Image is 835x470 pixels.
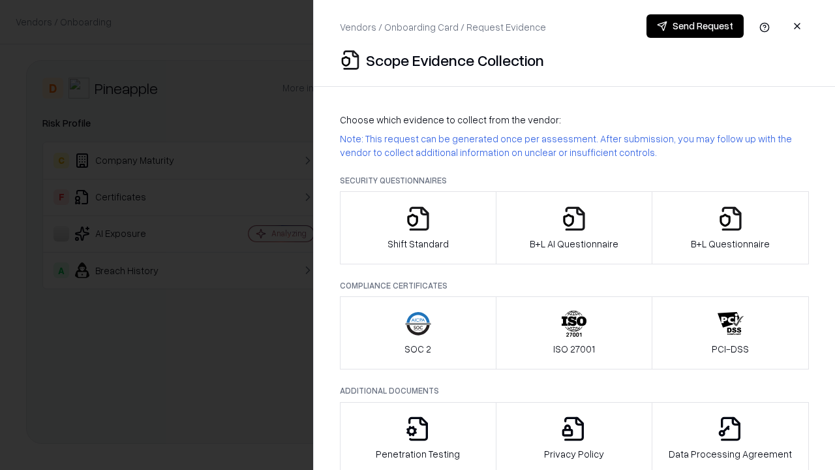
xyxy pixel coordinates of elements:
p: Shift Standard [387,237,449,251]
button: Send Request [646,14,744,38]
p: Compliance Certificates [340,280,809,291]
button: B+L Questionnaire [652,191,809,264]
p: Penetration Testing [376,447,460,461]
button: B+L AI Questionnaire [496,191,653,264]
p: Privacy Policy [544,447,604,461]
p: B+L Questionnaire [691,237,770,251]
button: SOC 2 [340,296,496,369]
button: ISO 27001 [496,296,653,369]
p: Data Processing Agreement [669,447,792,461]
p: Additional Documents [340,385,809,396]
p: Vendors / Onboarding Card / Request Evidence [340,20,546,34]
button: Shift Standard [340,191,496,264]
p: Choose which evidence to collect from the vendor: [340,113,809,127]
p: SOC 2 [404,342,431,356]
p: Scope Evidence Collection [366,50,544,70]
p: B+L AI Questionnaire [530,237,618,251]
p: ISO 27001 [553,342,595,356]
p: Note: This request can be generated once per assessment. After submission, you may follow up with... [340,132,809,159]
p: PCI-DSS [712,342,749,356]
button: PCI-DSS [652,296,809,369]
p: Security Questionnaires [340,175,809,186]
